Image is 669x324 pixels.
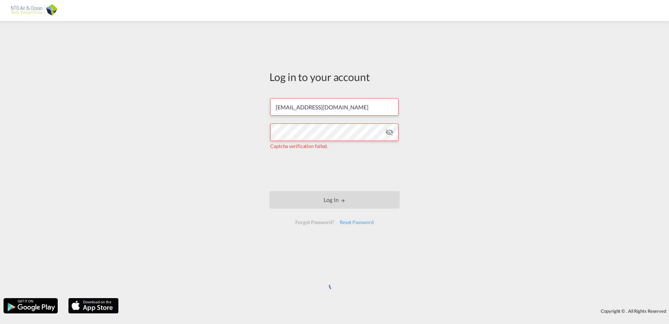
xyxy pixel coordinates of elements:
img: af31b1c0b01f11ecbc353f8e72265e29.png [10,3,58,19]
img: apple.png [68,297,119,314]
iframe: reCAPTCHA [281,157,388,184]
img: google.png [3,297,58,314]
button: LOGIN [269,191,400,209]
div: Forgot Password? [293,216,337,229]
span: Captcha verification failed. [270,143,328,149]
div: Log in to your account [269,69,400,84]
div: Copyright © . All Rights Reserved [122,305,669,317]
div: Reset Password [337,216,376,229]
md-icon: icon-eye-off [385,128,394,136]
input: Enter email/phone number [270,98,399,116]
